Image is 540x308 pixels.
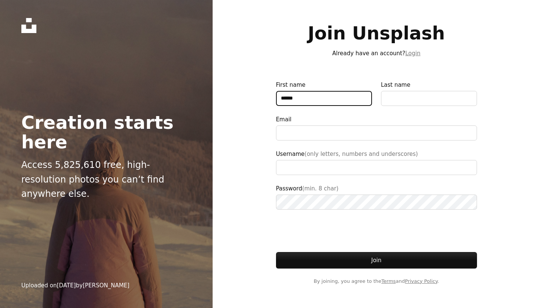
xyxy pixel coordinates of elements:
h2: Creation starts here [21,113,192,152]
input: Password(min. 8 char) [276,195,477,210]
span: By joining, you agree to the and . [276,278,477,285]
a: Login [405,50,420,57]
button: Join [276,252,477,269]
span: (only letters, numbers and underscores) [304,151,418,157]
label: Last name [381,80,477,106]
label: Email [276,115,477,140]
input: First name [276,91,372,106]
h1: Join Unsplash [276,23,477,43]
a: Home — Unsplash [21,18,36,33]
time: February 20, 2025 at 5:10:00 AM GMT+5 [57,282,76,289]
div: Uploaded on by [PERSON_NAME] [21,281,130,290]
a: Privacy Policy [405,278,438,284]
label: Password [276,184,477,210]
input: Username(only letters, numbers and underscores) [276,160,477,175]
p: Access 5,825,610 free, high-resolution photos you can’t find anywhere else. [21,158,192,201]
input: Email [276,125,477,140]
label: Username [276,149,477,175]
label: First name [276,80,372,106]
span: (min. 8 char) [302,185,339,192]
p: Already have an account? [276,49,477,58]
input: Last name [381,91,477,106]
a: Terms [381,278,396,284]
